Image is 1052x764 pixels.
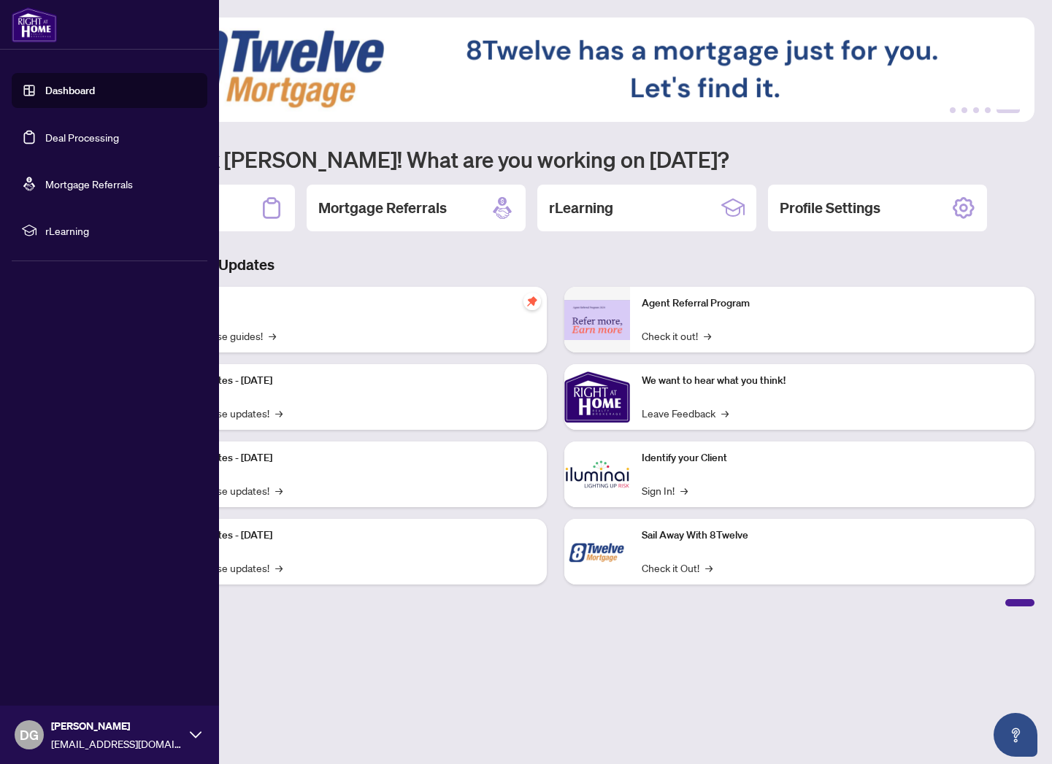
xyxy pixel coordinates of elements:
a: Check it Out!→ [642,560,713,576]
p: Identify your Client [642,450,1024,466]
img: Identify your Client [564,441,630,507]
img: logo [12,7,57,42]
h1: Welcome back [PERSON_NAME]! What are you working on [DATE]? [76,145,1034,173]
a: Dashboard [45,84,95,97]
a: Mortgage Referrals [45,177,133,190]
span: DG [20,725,39,745]
a: Deal Processing [45,131,119,144]
img: We want to hear what you think! [564,364,630,430]
span: [PERSON_NAME] [51,718,183,734]
p: Platform Updates - [DATE] [153,528,535,544]
p: Self-Help [153,296,535,312]
span: [EMAIL_ADDRESS][DOMAIN_NAME] [51,736,183,752]
h2: Mortgage Referrals [318,198,447,218]
a: Sign In!→ [642,482,688,498]
button: 2 [961,107,967,113]
span: → [275,405,283,421]
span: → [704,328,711,344]
img: Agent Referral Program [564,300,630,340]
p: Agent Referral Program [642,296,1024,312]
img: Sail Away With 8Twelve [564,519,630,584]
button: 5 [997,107,1020,113]
button: 4 [985,107,991,113]
img: Slide 4 [76,18,1034,122]
span: → [721,405,729,421]
h3: Brokerage & Industry Updates [76,255,1034,275]
p: Platform Updates - [DATE] [153,450,535,466]
button: 3 [973,107,979,113]
span: rLearning [45,223,197,239]
a: Check it out!→ [642,328,711,344]
h2: rLearning [549,198,613,218]
h2: Profile Settings [780,198,880,218]
span: pushpin [523,293,541,310]
a: Leave Feedback→ [642,405,729,421]
p: We want to hear what you think! [642,373,1024,389]
p: Sail Away With 8Twelve [642,528,1024,544]
span: → [680,482,688,498]
button: 1 [950,107,956,113]
span: → [275,560,283,576]
span: → [275,482,283,498]
span: → [269,328,276,344]
button: Open asap [994,713,1037,757]
p: Platform Updates - [DATE] [153,373,535,389]
span: → [705,560,713,576]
